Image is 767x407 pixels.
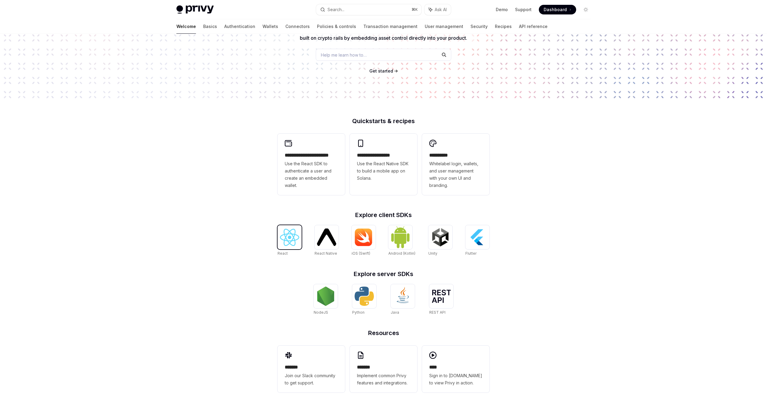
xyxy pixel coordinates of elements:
[357,372,410,387] span: Implement common Privy features and integrations.
[435,7,447,13] span: Ask AI
[262,19,278,34] a: Wallets
[350,134,417,195] a: **** **** **** ***Use the React Native SDK to build a mobile app on Solana.
[317,228,336,246] img: React Native
[429,160,482,189] span: Whitelabel login, wallets, and user management with your own UI and branding.
[429,284,453,315] a: REST APIREST API
[278,118,489,124] h2: Quickstarts & recipes
[176,5,214,14] img: light logo
[465,251,477,256] span: Flutter
[278,271,489,277] h2: Explore server SDKs
[539,5,576,14] a: Dashboard
[388,225,415,256] a: Android (Kotlin)Android (Kotlin)
[315,251,337,256] span: React Native
[422,134,489,195] a: **** *****Whitelabel login, wallets, and user management with your own UI and branding.
[496,7,508,13] a: Demo
[278,212,489,218] h2: Explore client SDKs
[432,290,451,303] img: REST API
[357,160,410,182] span: Use the React Native SDK to build a mobile app on Solana.
[422,346,489,393] a: ****Sign in to [DOMAIN_NAME] to view Privy in action.
[411,7,418,12] span: ⌘ K
[428,251,437,256] span: Unity
[314,284,338,315] a: NodeJSNodeJS
[355,287,374,306] img: Python
[203,19,217,34] a: Basics
[321,52,367,58] span: Help me learn how to…
[352,225,376,256] a: iOS (Swift)iOS (Swift)
[388,251,415,256] span: Android (Kotlin)
[495,19,512,34] a: Recipes
[429,372,482,387] span: Sign in to [DOMAIN_NAME] to view Privy in action.
[519,19,548,34] a: API reference
[515,7,532,13] a: Support
[352,310,365,315] span: Python
[431,228,450,247] img: Unity
[316,287,335,306] img: NodeJS
[278,251,288,256] span: React
[424,4,451,15] button: Ask AI
[285,372,338,387] span: Join our Slack community to get support.
[224,19,255,34] a: Authentication
[468,228,487,247] img: Flutter
[352,284,376,315] a: PythonPython
[328,6,344,13] div: Search...
[278,225,302,256] a: ReactReact
[315,225,339,256] a: React NativeReact Native
[369,68,393,73] span: Get started
[363,19,418,34] a: Transaction management
[285,160,338,189] span: Use the React SDK to authenticate a user and create an embedded wallet.
[352,251,370,256] span: iOS (Swift)
[470,19,488,34] a: Security
[316,4,421,15] button: Search...⌘K
[314,310,328,315] span: NodeJS
[465,225,489,256] a: FlutterFlutter
[285,19,310,34] a: Connectors
[581,5,591,14] button: Toggle dark mode
[544,7,567,13] span: Dashboard
[393,287,412,306] img: Java
[429,310,446,315] span: REST API
[278,330,489,336] h2: Resources
[350,346,417,393] a: **** **Implement common Privy features and integrations.
[354,228,373,246] img: iOS (Swift)
[391,310,399,315] span: Java
[317,19,356,34] a: Policies & controls
[428,225,452,256] a: UnityUnity
[391,284,415,315] a: JavaJava
[176,19,196,34] a: Welcome
[425,19,463,34] a: User management
[369,68,393,74] a: Get started
[391,226,410,248] img: Android (Kotlin)
[278,346,345,393] a: **** **Join our Slack community to get support.
[280,229,299,246] img: React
